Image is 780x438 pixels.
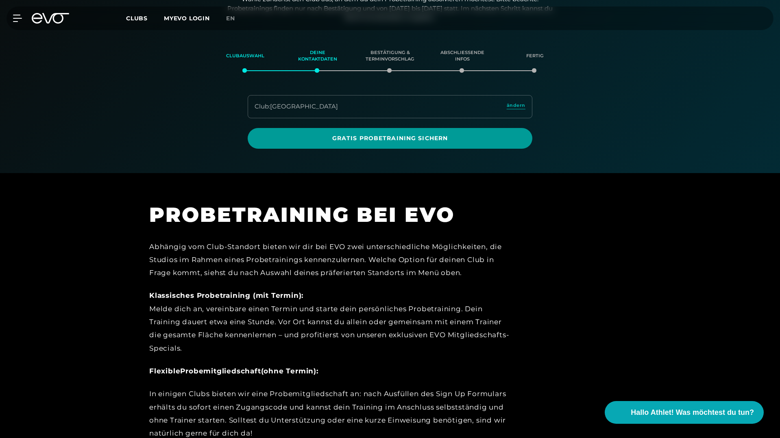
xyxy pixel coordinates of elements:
[267,134,513,143] span: Gratis Probetraining sichern
[507,102,525,109] span: ändern
[164,15,210,22] a: MYEVO LOGIN
[149,367,180,375] strong: Flexible
[605,401,764,424] button: Hallo Athlet! Was möchtest du tun?
[149,240,515,280] div: Abhängig vom Club-Standort bieten wir dir bei EVO zwei unterschiedliche Möglichkeiten, die Studio...
[261,367,318,375] strong: (ohne Termin):
[509,45,561,67] div: Fertig
[149,289,515,354] div: Melde dich an, vereinbare einen Termin und starte dein persönliches Probetraining. Dein Training ...
[180,367,261,375] strong: Probemitgliedschaft
[436,45,488,67] div: Abschließende Infos
[219,45,271,67] div: Clubauswahl
[126,14,164,22] a: Clubs
[292,45,344,67] div: Deine Kontaktdaten
[364,45,416,67] div: Bestätigung & Terminvorschlag
[149,291,303,299] strong: Klassisches Probetraining (mit Termin):
[248,128,532,149] a: Gratis Probetraining sichern
[507,102,525,111] a: ändern
[255,102,338,111] div: Club : [GEOGRAPHIC_DATA]
[226,15,235,22] span: en
[149,202,515,228] h1: PROBETRAINING BEI EVO
[631,407,754,418] span: Hallo Athlet! Was möchtest du tun?
[226,14,245,23] a: en
[126,15,148,22] span: Clubs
